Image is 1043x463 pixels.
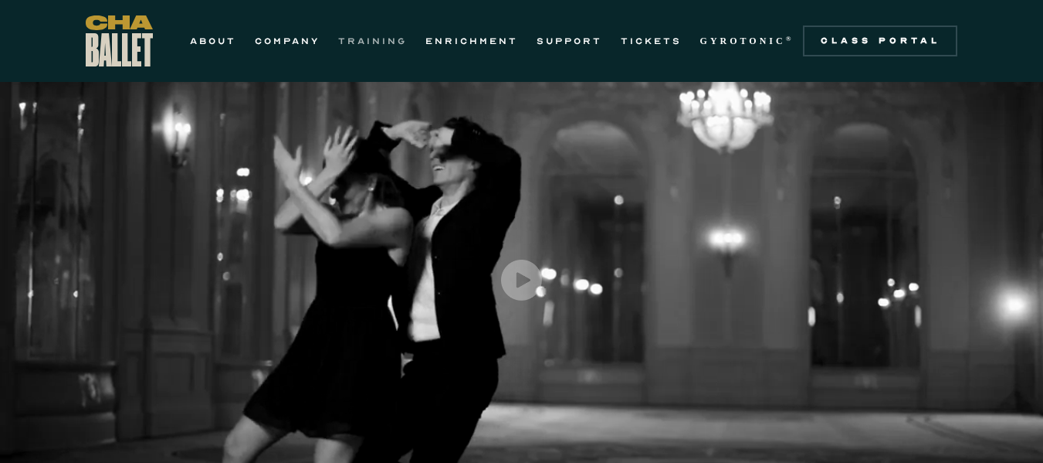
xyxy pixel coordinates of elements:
[255,32,320,50] a: COMPANY
[338,32,407,50] a: TRAINING
[700,32,794,50] a: GYROTONIC®
[86,15,153,66] a: home
[700,36,786,46] strong: GYROTONIC
[190,32,236,50] a: ABOUT
[621,32,682,50] a: TICKETS
[786,35,794,43] sup: ®
[803,26,957,56] a: Class Portal
[537,32,602,50] a: SUPPORT
[425,32,518,50] a: ENRICHMENT
[812,35,948,47] div: Class Portal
